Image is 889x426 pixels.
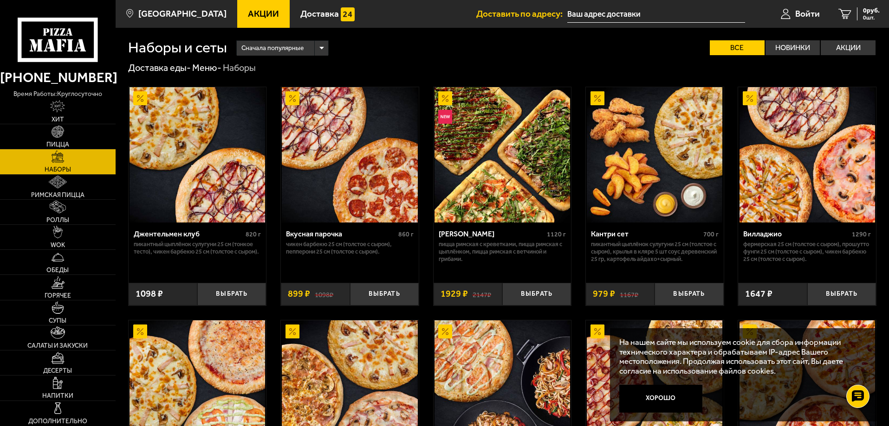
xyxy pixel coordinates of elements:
img: Акционный [438,91,452,105]
span: 1098 ₽ [136,289,163,299]
span: [GEOGRAPHIC_DATA] [138,9,227,18]
p: Пицца Римская с креветками, Пицца Римская с цыплёнком, Пицца Римская с ветчиной и грибами. [439,241,566,263]
span: Доставка [300,9,339,18]
a: АкционныйВилладжио [738,87,876,223]
img: Акционный [591,91,604,105]
span: Римская пицца [31,192,84,198]
span: Горячее [45,292,71,299]
span: 1647 ₽ [745,289,772,299]
s: 2147 ₽ [473,289,491,299]
span: 979 ₽ [593,289,615,299]
div: Вкусная парочка [286,229,396,238]
p: Фермерская 25 см (толстое с сыром), Прошутто Фунги 25 см (толстое с сыром), Чикен Барбекю 25 см (... [743,241,871,263]
a: Доставка еды- [128,62,191,73]
a: Меню- [192,62,221,73]
img: Вкусная парочка [282,87,417,223]
span: 0 шт. [863,15,880,20]
span: Супы [49,318,66,324]
span: WOK [51,242,65,248]
a: АкционныйВкусная парочка [281,87,419,223]
p: Пикантный цыплёнок сулугуни 25 см (тонкое тесто), Чикен Барбекю 25 см (толстое с сыром). [134,241,261,255]
img: Новинка [438,110,452,124]
img: Акционный [743,324,757,338]
p: На нашем сайте мы используем cookie для сбора информации технического характера и обрабатываем IP... [619,337,862,376]
img: Джентельмен клуб [130,87,265,223]
span: 860 г [398,230,414,238]
span: 700 г [703,230,719,238]
span: 1120 г [547,230,566,238]
span: Доставить по адресу: [476,9,567,18]
button: Выбрать [197,283,266,305]
div: Джентельмен клуб [134,229,244,238]
img: 15daf4d41897b9f0e9f617042186c801.svg [341,7,355,21]
div: Кантри сет [591,229,701,238]
img: Акционный [591,324,604,338]
img: Акционный [133,91,147,105]
span: Акции [248,9,279,18]
button: Выбрать [807,283,876,305]
img: Мама Миа [435,87,570,223]
s: 1098 ₽ [315,289,333,299]
span: 899 ₽ [288,289,310,299]
button: Выбрать [655,283,723,305]
p: Пикантный цыплёнок сулугуни 25 см (толстое с сыром), крылья в кляре 5 шт соус деревенский 25 гр, ... [591,241,719,263]
span: 1929 ₽ [441,289,468,299]
label: Все [710,40,765,55]
img: Акционный [743,91,757,105]
button: Хорошо [619,385,703,413]
img: Вилладжио [740,87,875,223]
span: 820 г [246,230,261,238]
div: [PERSON_NAME] [439,229,545,238]
span: 0 руб. [863,7,880,14]
img: Акционный [133,324,147,338]
span: Войти [795,9,820,18]
span: Хит [52,116,64,123]
s: 1167 ₽ [620,289,638,299]
div: Вилладжио [743,229,850,238]
label: Акции [821,40,876,55]
h1: Наборы и сеты [128,40,227,55]
span: Наборы [45,166,71,173]
a: АкционныйКантри сет [586,87,724,223]
span: Пицца [46,141,69,148]
img: Акционный [286,91,299,105]
span: Обеды [46,267,69,273]
span: Салаты и закуски [27,343,88,349]
label: Новинки [766,40,820,55]
input: Ваш адрес доставки [567,6,745,23]
span: Напитки [42,393,73,399]
span: Роллы [46,217,69,223]
a: АкционныйДжентельмен клуб [129,87,266,223]
span: Дополнительно [28,418,87,425]
p: Чикен Барбекю 25 см (толстое с сыром), Пепперони 25 см (толстое с сыром). [286,241,414,255]
button: Выбрать [350,283,419,305]
span: 1290 г [852,230,871,238]
button: Выбрать [502,283,571,305]
div: Наборы [223,62,256,74]
span: Сначала популярные [241,39,304,57]
img: Акционный [286,324,299,338]
img: Акционный [438,324,452,338]
span: Десерты [43,368,72,374]
img: Кантри сет [587,87,722,223]
a: АкционныйНовинкаМама Миа [434,87,571,223]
